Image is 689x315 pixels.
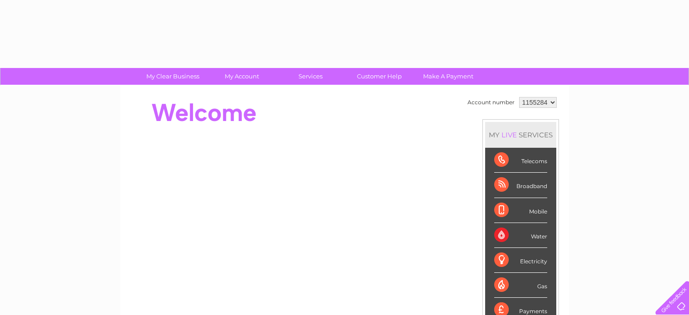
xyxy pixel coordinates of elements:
div: MY SERVICES [485,122,556,148]
a: Customer Help [342,68,417,85]
td: Account number [465,95,517,110]
div: Telecoms [494,148,547,173]
a: Make A Payment [411,68,486,85]
a: My Clear Business [135,68,210,85]
div: Electricity [494,248,547,273]
div: Gas [494,273,547,298]
a: Services [273,68,348,85]
a: My Account [204,68,279,85]
div: Broadband [494,173,547,198]
div: Mobile [494,198,547,223]
div: Water [494,223,547,248]
div: LIVE [500,131,519,139]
